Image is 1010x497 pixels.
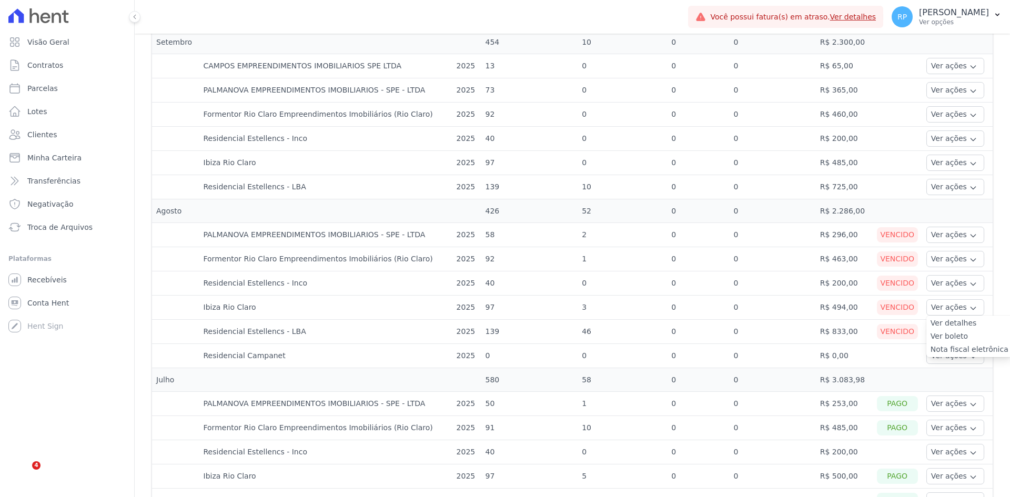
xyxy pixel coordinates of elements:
td: 580 [481,368,578,392]
td: 0 [729,320,815,344]
td: Residencial Estellencs - Inco [199,440,452,464]
td: 97 [481,464,578,489]
td: 0 [667,440,729,464]
td: R$ 3.083,98 [816,368,873,392]
td: R$ 200,00 [816,127,873,151]
td: R$ 485,00 [816,151,873,175]
a: Conta Hent [4,292,130,313]
div: Vencido [877,227,918,242]
td: R$ 833,00 [816,320,873,344]
div: Pago [877,420,918,435]
td: 0 [667,31,729,54]
div: Vencido [877,251,918,267]
td: 0 [729,78,815,103]
td: 0 [481,344,578,368]
td: R$ 365,00 [816,78,873,103]
td: R$ 500,00 [816,464,873,489]
td: R$ 2.300,00 [816,31,873,54]
td: 0 [729,464,815,489]
td: R$ 463,00 [816,247,873,271]
td: R$ 200,00 [816,271,873,296]
td: 5 [578,464,667,489]
td: 13 [481,54,578,78]
td: R$ 460,00 [816,103,873,127]
span: Negativação [27,199,74,209]
span: Conta Hent [27,298,69,308]
a: Ver boleto [931,331,1008,342]
td: 0 [578,127,667,151]
td: PALMANOVA EMPREENDIMENTOS IMOBILIARIOS - SPE - LTDA [199,78,452,103]
td: 0 [729,247,815,271]
td: 0 [667,78,729,103]
td: Ibiza Rio Claro [199,151,452,175]
td: 91 [481,416,578,440]
span: Visão Geral [27,37,69,47]
td: 0 [729,344,815,368]
td: 0 [729,368,815,392]
span: Clientes [27,129,57,140]
button: Ver ações [926,179,984,195]
button: Ver ações [926,82,984,98]
td: 0 [667,151,729,175]
a: Contratos [4,55,130,76]
td: 0 [729,271,815,296]
td: 2025 [452,127,481,151]
td: 0 [667,247,729,271]
span: Você possui fatura(s) em atraso. [710,12,876,23]
a: Nota fiscal eletrônica [931,344,1008,355]
td: 73 [481,78,578,103]
button: Ver ações [926,275,984,291]
a: Recebíveis [4,269,130,290]
td: Setembro [152,31,199,54]
div: Pago [877,396,918,411]
td: 0 [729,175,815,199]
td: 97 [481,151,578,175]
td: 2 [578,223,667,247]
div: Vencido [877,324,918,339]
td: 0 [667,271,729,296]
td: 0 [729,440,815,464]
a: Clientes [4,124,130,145]
td: 0 [578,54,667,78]
iframe: Intercom live chat [11,461,36,486]
button: RP [PERSON_NAME] Ver opções [883,2,1010,32]
td: 1 [578,392,667,416]
td: PALMANOVA EMPREENDIMENTOS IMOBILIARIOS - SPE - LTDA [199,223,452,247]
iframe: Intercom notifications mensagem [8,395,218,469]
td: 0 [667,127,729,151]
a: Negativação [4,194,130,215]
td: 0 [667,344,729,368]
td: 10 [578,31,667,54]
td: Residencial Estellencs - Inco [199,127,452,151]
td: 0 [729,103,815,127]
td: 0 [729,296,815,320]
td: Residencial Estellencs - LBA [199,320,452,344]
button: Ver ações [926,299,984,316]
button: Ver ações [926,106,984,123]
td: 0 [667,296,729,320]
td: 2025 [452,247,481,271]
td: R$ 0,00 [816,344,873,368]
td: 2025 [452,296,481,320]
td: 0 [729,54,815,78]
td: 0 [578,344,667,368]
span: Recebíveis [27,275,67,285]
button: Ver ações [926,58,984,74]
button: Ver ações [926,420,984,436]
td: 10 [578,416,667,440]
td: Residencial Estellencs - Inco [199,271,452,296]
td: 0 [667,199,729,223]
td: 2025 [452,54,481,78]
td: 0 [729,31,815,54]
td: R$ 494,00 [816,296,873,320]
td: 2025 [452,416,481,440]
td: 0 [667,103,729,127]
td: 0 [667,320,729,344]
td: 0 [729,416,815,440]
p: Ver opções [919,18,989,26]
span: Troca de Arquivos [27,222,93,232]
td: 97 [481,296,578,320]
td: R$ 296,00 [816,223,873,247]
td: 2025 [452,392,481,416]
div: Pago [877,469,918,484]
